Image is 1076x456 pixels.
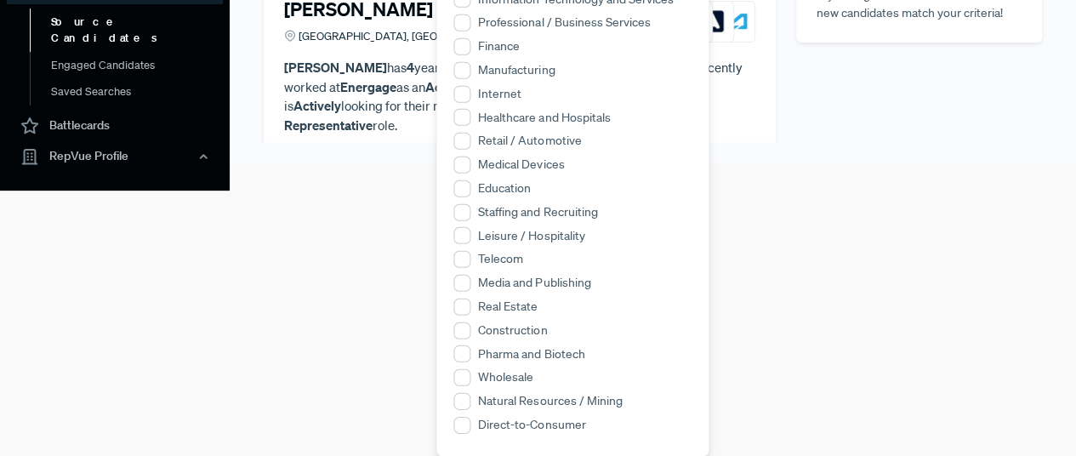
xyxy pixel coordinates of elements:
[478,345,584,362] label: Pharma and Biotech
[284,59,387,76] strong: [PERSON_NAME]
[284,58,755,134] p: has years of sales experience. [PERSON_NAME] most recently worked at as an . [GEOGRAPHIC_DATA] is...
[299,28,520,44] span: [GEOGRAPHIC_DATA], [GEOGRAPHIC_DATA]
[478,37,520,55] label: Finance
[478,392,622,410] label: Natural Resources / Mining
[478,61,555,79] label: Manufacturing
[293,97,341,114] strong: Actively
[478,202,597,220] label: Staffing and Recruiting
[30,9,246,52] a: Source Candidates
[478,132,581,150] label: Retail / Automotive
[30,52,246,79] a: Engaged Candidates
[7,142,223,171] button: RepVue Profile
[425,78,534,95] strong: Account Executive
[478,321,547,339] label: Construction
[719,6,749,37] img: Arrive Logistics
[478,368,533,386] label: Wholesale
[478,156,564,174] label: Medical Devices
[478,298,538,316] label: Real Estate
[30,78,246,105] a: Saved Searches
[340,78,396,95] strong: Energage
[407,59,414,76] strong: 4
[478,250,523,268] label: Telecom
[478,84,521,102] label: Internet
[697,6,728,37] img: Atmosphere
[478,108,610,126] label: Healthcare and Hospitals
[478,416,585,434] label: Direct-to-Consumer
[478,180,531,197] label: Education
[478,14,650,31] label: Professional / Business Services
[478,226,584,244] label: Leisure / Hospitality
[7,110,223,142] a: Battlecards
[284,97,691,134] strong: Sales Development Representative
[478,274,590,292] label: Media and Publishing
[7,185,223,217] a: Settings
